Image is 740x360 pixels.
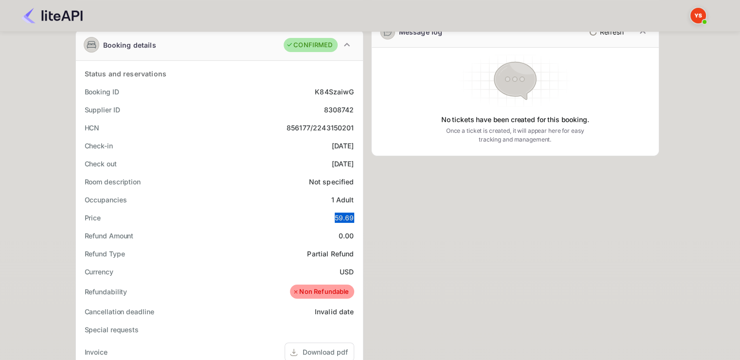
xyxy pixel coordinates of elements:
div: Cancellation deadline [85,306,154,317]
div: CONFIRMED [286,40,332,50]
div: [DATE] [332,159,354,169]
div: Refund Type [85,249,125,259]
div: K84SzaiwG [315,87,354,97]
div: USD [340,267,354,277]
div: Partial Refund [307,249,354,259]
div: 1 Adult [331,195,354,205]
div: Status and reservations [85,69,166,79]
div: 856177/2243150201 [287,123,354,133]
div: HCN [85,123,100,133]
div: Invalid date [315,306,354,317]
div: Room description [85,177,141,187]
div: 0.00 [339,231,354,241]
div: Check out [85,159,117,169]
div: Refund Amount [85,231,134,241]
p: Refresh [600,27,624,37]
div: Supplier ID [85,105,120,115]
div: Occupancies [85,195,127,205]
p: No tickets have been created for this booking. [441,115,589,125]
div: Invoice [85,347,108,357]
div: Non Refundable [292,287,349,297]
div: Special requests [85,324,139,335]
div: Booking ID [85,87,119,97]
div: Booking details [103,40,156,50]
div: 59.69 [335,213,354,223]
div: Message log [399,27,443,37]
img: LiteAPI Logo [21,8,83,23]
img: Yandex Support [690,8,706,23]
div: Check-in [85,141,113,151]
div: Refundability [85,287,127,297]
div: Currency [85,267,113,277]
div: [DATE] [332,141,354,151]
p: Once a ticket is created, it will appear here for easy tracking and management. [438,126,592,144]
div: Price [85,213,101,223]
button: Refresh [583,24,628,40]
div: Download pdf [303,347,348,357]
div: Not specified [309,177,354,187]
div: 8308742 [324,105,354,115]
